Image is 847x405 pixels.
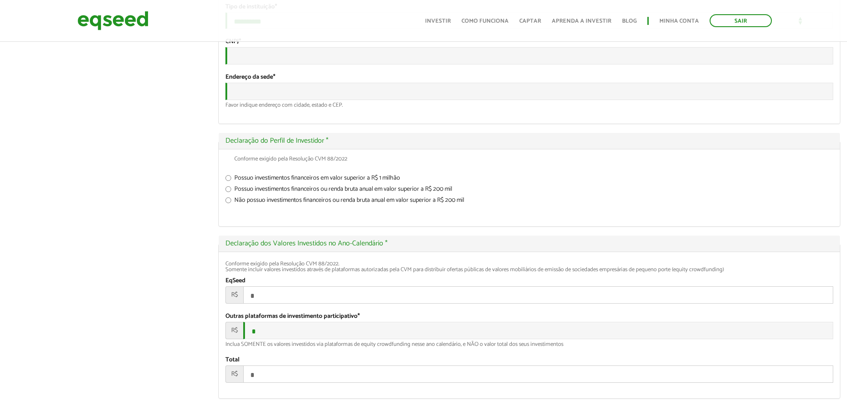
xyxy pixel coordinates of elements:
label: EqSeed [225,278,245,284]
div: Conforme exigido pela Resolução CVM 88/2022. Somente incluir valores investidos através de plataf... [225,261,833,273]
span: R$ [225,365,243,383]
label: CNPJ [225,39,241,45]
label: Não possuo investimentos financeiros ou renda bruta anual em valor superior a R$ 200 mil [225,197,833,206]
a: Minha conta [659,18,699,24]
a: Declaração do Perfil de Investidor * [225,137,833,144]
a: Como funciona [462,18,509,24]
a: Blog [622,18,637,24]
div: Inclua SOMENTE os valores investidos via plataformas de equity crowdfunding nesse ano calendário,... [225,341,833,347]
label: Outras plataformas de investimento participativo [225,313,360,320]
label: Possuo investimentos financeiros em valor superior a R$ 1 milhão [225,175,833,184]
a: Sair [710,14,772,27]
a: Aprenda a investir [552,18,611,24]
span: Este campo é obrigatório. [273,72,275,82]
label: Endereço da sede [225,74,275,80]
div: Conforme exigido pela Resolução CVM 88/2022 [225,156,833,166]
input: Não possuo investimentos financeiros ou renda bruta anual em valor superior a R$ 200 mil [225,197,231,203]
span: R$ [225,322,243,339]
img: EqSeed [77,9,149,32]
label: Possuo investimentos financeiros ou renda bruta anual em valor superior a R$ 200 mil [225,186,833,195]
a: Investir [425,18,451,24]
input: Possuo investimentos financeiros em valor superior a R$ 1 milhão [225,175,231,181]
a: Captar [519,18,541,24]
input: Possuo investimentos financeiros ou renda bruta anual em valor superior a R$ 200 mil [225,186,231,192]
span: Este campo é obrigatório. [357,311,360,321]
label: Total [225,357,240,363]
a: Declaração dos Valores Investidos no Ano-Calendário * [225,240,833,247]
div: Favor indique endereço com cidade, estado e CEP. [225,102,833,108]
span: R$ [225,286,243,304]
